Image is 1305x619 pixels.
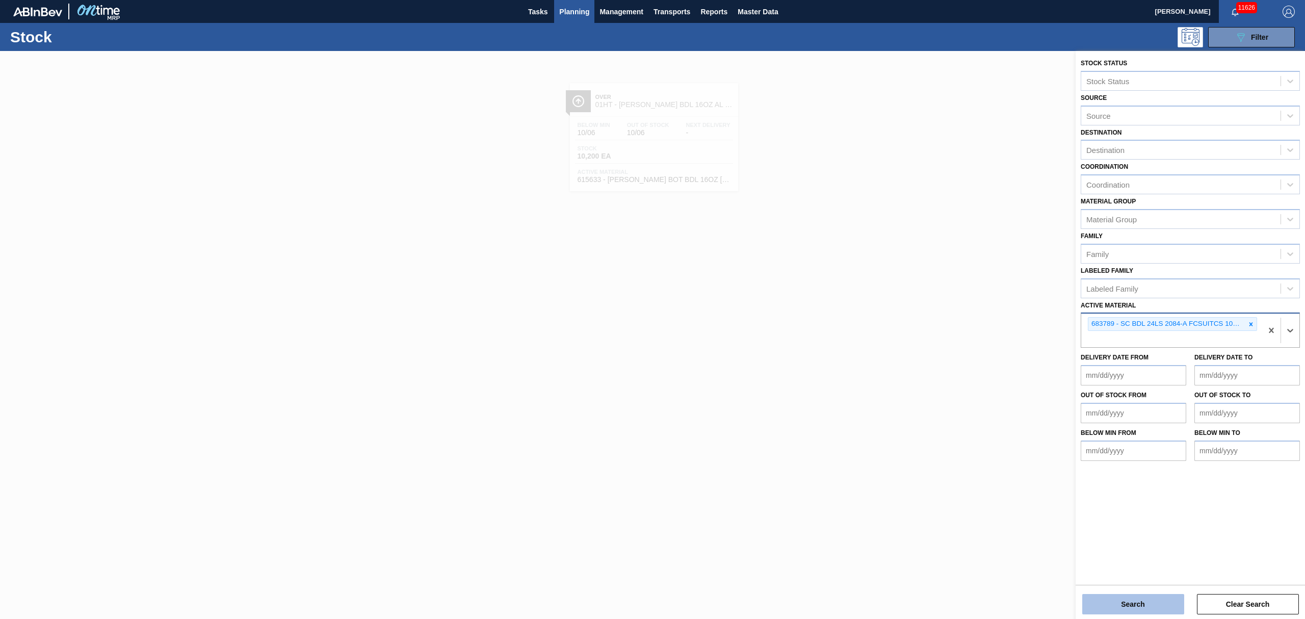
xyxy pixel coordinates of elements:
div: Material Group [1086,215,1137,223]
span: Master Data [738,6,778,18]
span: Reports [700,6,727,18]
span: Planning [559,6,589,18]
button: Notifications [1219,5,1251,19]
label: Stock Status [1081,60,1127,67]
input: mm/dd/yyyy [1194,441,1300,461]
label: Destination [1081,129,1121,136]
div: Stock Status [1086,76,1129,85]
span: Tasks [527,6,549,18]
div: Coordination [1086,180,1130,189]
div: Family [1086,249,1109,258]
span: Transports [654,6,690,18]
span: Management [599,6,643,18]
button: Filter [1208,27,1295,47]
label: Delivery Date from [1081,354,1149,361]
div: 683789 - SC BDL 24LS 2084-A FCSUITCS 10OZ 2084-F [1088,318,1245,330]
div: Destination [1086,146,1125,154]
div: Labeled Family [1086,284,1138,293]
label: Source [1081,94,1107,101]
label: Family [1081,233,1103,240]
div: Programming: no user selected [1178,27,1203,47]
label: Material Group [1081,198,1136,205]
span: 11626 [1236,2,1257,13]
img: Logout [1283,6,1295,18]
label: Below Min to [1194,429,1240,436]
label: Labeled Family [1081,267,1133,274]
label: Coordination [1081,163,1128,170]
input: mm/dd/yyyy [1081,403,1186,423]
img: TNhmsLtSVTkK8tSr43FrP2fwEKptu5GPRR3wAAAABJRU5ErkJggg== [13,7,62,16]
label: Active Material [1081,302,1136,309]
div: Source [1086,111,1111,120]
span: Filter [1251,33,1268,41]
label: Delivery Date to [1194,354,1252,361]
label: Out of Stock from [1081,392,1146,399]
label: Out of Stock to [1194,392,1250,399]
label: Below Min from [1081,429,1136,436]
input: mm/dd/yyyy [1194,365,1300,385]
input: mm/dd/yyyy [1081,441,1186,461]
h1: Stock [10,31,169,43]
input: mm/dd/yyyy [1194,403,1300,423]
input: mm/dd/yyyy [1081,365,1186,385]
